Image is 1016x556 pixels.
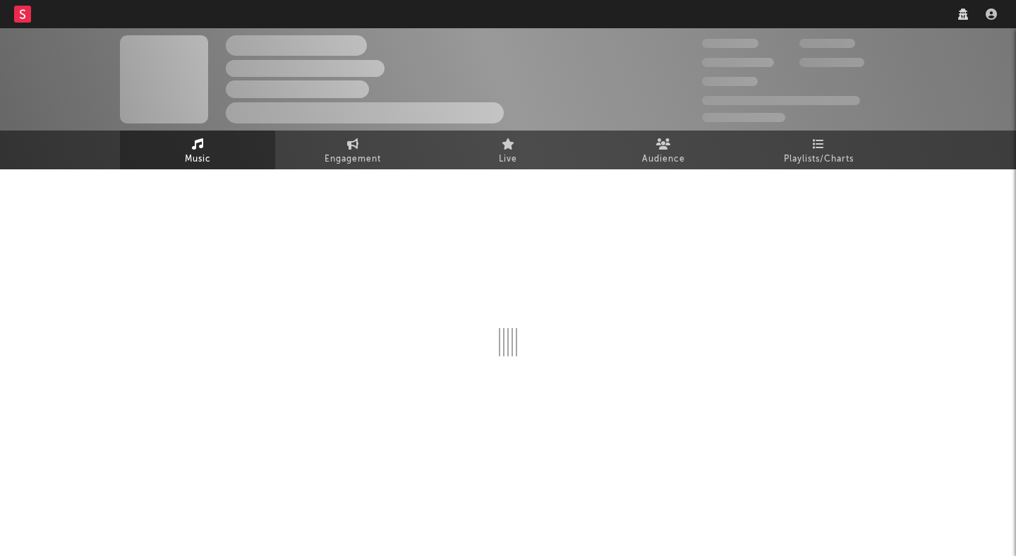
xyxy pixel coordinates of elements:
span: 50,000,000 [702,58,774,67]
a: Engagement [275,131,430,169]
span: Music [185,151,211,168]
span: 100,000 [702,77,758,86]
span: Live [499,151,517,168]
a: Live [430,131,586,169]
span: 50,000,000 Monthly Listeners [702,96,860,105]
span: Engagement [325,151,381,168]
span: Jump Score: 85.0 [702,113,785,122]
a: Audience [586,131,741,169]
a: Music [120,131,275,169]
span: 1,000,000 [799,58,864,67]
span: 100,000 [799,39,855,48]
span: Playlists/Charts [784,151,854,168]
span: Audience [642,151,685,168]
a: Playlists/Charts [741,131,896,169]
span: 300,000 [702,39,758,48]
